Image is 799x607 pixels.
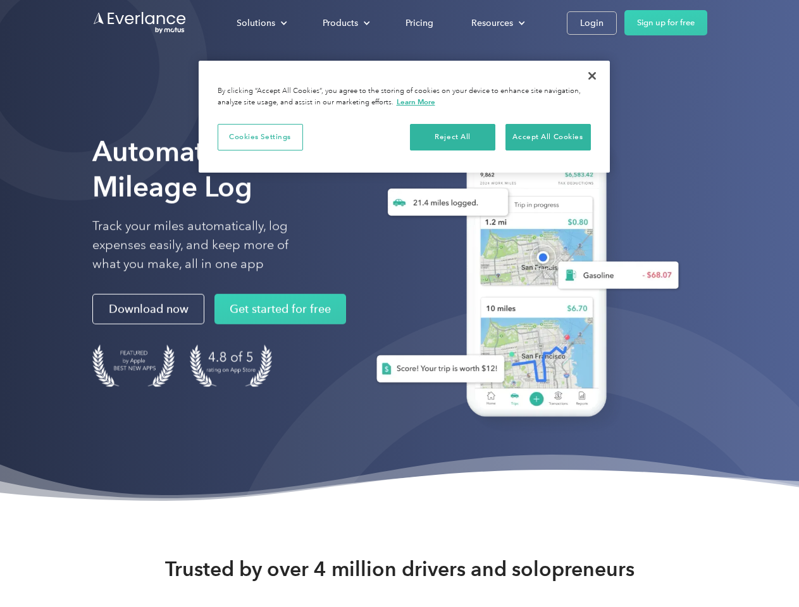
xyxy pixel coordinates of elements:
a: Go to homepage [92,11,187,35]
img: Badge for Featured by Apple Best New Apps [92,345,175,387]
div: Products [323,15,358,31]
div: By clicking “Accept All Cookies”, you agree to the storing of cookies on your device to enhance s... [218,86,591,108]
div: Products [310,12,380,34]
a: Sign up for free [624,10,707,35]
a: Get started for free [214,294,346,324]
div: Solutions [237,15,275,31]
strong: Trusted by over 4 million drivers and solopreneurs [165,556,635,582]
div: Solutions [224,12,297,34]
button: Cookies Settings [218,124,303,150]
div: Pricing [406,15,433,31]
div: Cookie banner [199,61,610,173]
a: Login [567,11,617,35]
img: Everlance, mileage tracker app, expense tracking app [356,120,689,436]
a: More information about your privacy, opens in a new tab [397,97,435,106]
p: Track your miles automatically, log expenses easily, and keep more of what you make, all in one app [92,217,318,274]
div: Resources [471,15,513,31]
button: Accept All Cookies [505,124,591,150]
button: Close [578,62,606,90]
div: Login [580,15,604,31]
a: Pricing [393,12,446,34]
div: Resources [459,12,535,34]
div: Privacy [199,61,610,173]
a: Download now [92,294,204,324]
button: Reject All [410,124,495,150]
img: 4.9 out of 5 stars on the app store [190,345,272,387]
